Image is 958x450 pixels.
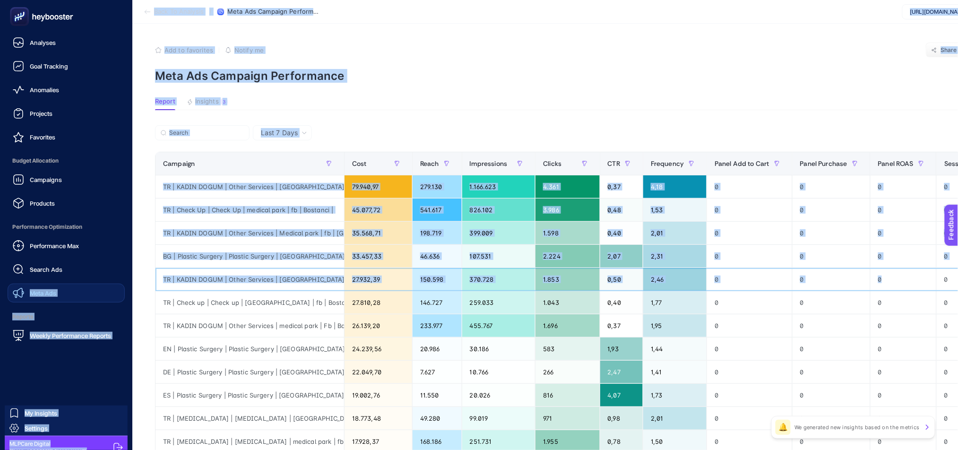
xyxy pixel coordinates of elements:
[600,245,643,268] div: 2,07
[413,199,462,221] div: 541.617
[535,291,599,314] div: 1.043
[707,291,792,314] div: 0
[30,133,55,141] span: Favorites
[30,86,59,94] span: Anomalies
[871,245,936,268] div: 0
[169,130,244,137] input: Search
[793,222,870,244] div: 0
[345,361,412,383] div: 22.049,70
[30,266,62,273] span: Search Ads
[345,245,412,268] div: 33.457,33
[535,175,599,198] div: 4.361
[155,384,344,407] div: ES | Plastic Surgery | Plastic Surgery | [GEOGRAPHIC_DATA] | fb
[535,407,599,430] div: 971
[234,46,264,54] span: Notify me
[600,199,643,221] div: 0,48
[413,291,462,314] div: 146.727
[794,424,920,431] p: We generated new insights based on the metrics
[535,314,599,337] div: 1.696
[345,199,412,221] div: 45.077,72
[643,291,707,314] div: 1,77
[878,160,914,167] span: Panel ROAS
[707,407,792,430] div: 0
[535,361,599,383] div: 266
[871,175,936,198] div: 0
[462,245,535,268] div: 107.531
[30,39,56,46] span: Analyses
[155,175,344,198] div: TR | KADIN DOGUM | Other Services | [GEOGRAPHIC_DATA] | fb | [GEOGRAPHIC_DATA] |
[462,222,535,244] div: 399.009
[643,384,707,407] div: 1,73
[941,46,958,54] span: Share
[871,291,936,314] div: 0
[871,268,936,291] div: 0
[345,175,412,198] div: 79.940,97
[462,268,535,291] div: 370.728
[8,194,125,213] a: Products
[155,337,344,360] div: EN | Plastic Surgery | Plastic Surgery | [GEOGRAPHIC_DATA] | fb
[643,199,707,221] div: 1,53
[793,407,870,430] div: 0
[413,175,462,198] div: 279.130
[543,160,561,167] span: Clicks
[8,217,125,236] span: Performance Optimization
[8,326,125,345] a: Weekly Performance Reports
[261,128,298,138] span: Last 7 Days
[793,175,870,198] div: 0
[30,289,56,297] span: Meta Ads
[30,62,68,70] span: Goal Tracking
[800,160,847,167] span: Panel Purchase
[462,407,535,430] div: 99.019
[8,260,125,279] a: Search Ads
[707,384,792,407] div: 0
[413,245,462,268] div: 46.636
[413,407,462,430] div: 49.280
[345,268,412,291] div: 27.932,39
[30,199,55,207] span: Products
[535,199,599,221] div: 3.986
[643,175,707,198] div: 4,18
[535,384,599,407] div: 816
[345,222,412,244] div: 35.568,71
[155,222,344,244] div: TR | KADIN DOGUM | Other Services | Medical park | fb | [GEOGRAPHIC_DATA] |
[155,314,344,337] div: TR | KADIN DOGUM | Other Services | medical park | Fb | Bostanci
[793,361,870,383] div: 0
[155,361,344,383] div: DE | Plastic Surgery | Plastic Surgery | [GEOGRAPHIC_DATA] | fb
[643,222,707,244] div: 2,01
[600,407,643,430] div: 0,98
[707,245,792,268] div: 0
[643,337,707,360] div: 1,44
[5,421,128,436] a: Settings
[651,160,684,167] span: Frequency
[420,160,439,167] span: Reach
[643,245,707,268] div: 2,31
[8,170,125,189] a: Campaigns
[413,337,462,360] div: 20.986
[462,291,535,314] div: 259.033
[793,384,870,407] div: 0
[871,222,936,244] div: 0
[8,104,125,123] a: Projects
[352,160,367,167] span: Cost
[871,361,936,383] div: 0
[8,151,125,170] span: Budget Allocation
[643,407,707,430] div: 2,01
[535,337,599,360] div: 583
[164,46,213,54] span: Add to favorites
[155,245,344,268] div: BG | Plastic Surgery | Plastic Surgery | [GEOGRAPHIC_DATA] | fb
[871,314,936,337] div: 0
[462,361,535,383] div: 10.766
[155,407,344,430] div: TR | [MEDICAL_DATA] | [MEDICAL_DATA] | [GEOGRAPHIC_DATA] | fb | Bostanci
[155,291,344,314] div: TR | Check up | Check up | [GEOGRAPHIC_DATA] | fb | Bostanci |
[608,160,620,167] span: CTR
[871,384,936,407] div: 0
[600,291,643,314] div: 0,40
[8,57,125,76] a: Goal Tracking
[793,268,870,291] div: 0
[793,245,870,268] div: 0
[535,222,599,244] div: 1.598
[8,33,125,52] a: Analyses
[707,337,792,360] div: 0
[25,409,57,417] span: My Insights
[600,222,643,244] div: 0,40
